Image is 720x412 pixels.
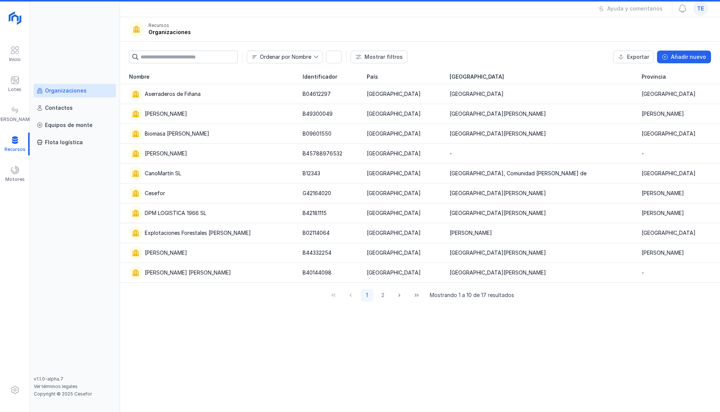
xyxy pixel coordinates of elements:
div: - [450,150,452,157]
div: B02114064 [303,229,330,237]
span: Mostrando 1 a 10 de 17 resultados [430,291,514,299]
a: Ver términos legales [34,384,78,389]
div: [GEOGRAPHIC_DATA] [367,150,421,157]
div: Añadir nuevo [671,53,706,61]
div: [GEOGRAPHIC_DATA][PERSON_NAME] [450,269,546,276]
div: [PERSON_NAME] [642,209,684,217]
div: Flota logística [45,139,83,146]
div: [PERSON_NAME] [642,190,684,197]
button: Last Page [409,289,424,302]
div: [PERSON_NAME] [450,229,492,237]
div: Inicio [9,57,21,63]
div: [GEOGRAPHIC_DATA][PERSON_NAME] [450,209,546,217]
span: [GEOGRAPHIC_DATA] [450,73,504,81]
div: B04612297 [303,90,331,98]
div: [PERSON_NAME] [145,150,187,157]
div: Ordenar por Nombre [260,54,311,60]
div: B40144098 [303,269,331,276]
div: Motores [5,176,25,182]
img: logoRight.svg [6,9,24,27]
div: [GEOGRAPHIC_DATA] [367,110,421,118]
div: B09601550 [303,130,331,137]
button: Page 1 [361,289,373,302]
div: G42164020 [303,190,331,197]
div: - [642,269,644,276]
button: Exportar [613,51,654,63]
div: Contactos [45,104,73,112]
div: [PERSON_NAME] [PERSON_NAME] [145,269,231,276]
div: - [642,150,644,157]
div: [GEOGRAPHIC_DATA][PERSON_NAME] [450,190,546,197]
div: Ayuda y comentarios [607,5,663,12]
div: Copyright © 2025 Cesefor [34,391,116,397]
div: Aserraderos de Fiñana [145,90,201,98]
div: [GEOGRAPHIC_DATA][PERSON_NAME] [450,249,546,257]
span: País [367,73,378,81]
div: B44332254 [303,249,331,257]
a: Organizaciones [34,84,116,97]
button: Mostrar filtros [351,51,408,63]
div: DPM LOGISTICA 1966 SL [145,209,206,217]
div: Organizaciones [45,87,87,94]
div: [GEOGRAPHIC_DATA][PERSON_NAME] [450,130,546,137]
button: Ayuda y comentarios [593,2,667,15]
div: [PERSON_NAME] [642,249,684,257]
div: Equipos de monte [45,121,93,129]
div: [GEOGRAPHIC_DATA] [642,130,696,137]
span: Identificador [303,73,337,81]
div: [GEOGRAPHIC_DATA] [367,130,421,137]
div: [GEOGRAPHIC_DATA] [642,170,696,177]
span: Nombre [129,73,150,81]
div: [GEOGRAPHIC_DATA] [367,170,421,177]
div: Recursos [148,22,169,28]
div: Organizaciones [148,28,191,36]
div: [GEOGRAPHIC_DATA] [367,269,421,276]
span: Provincia [642,73,666,81]
div: B12343 [303,170,320,177]
div: [GEOGRAPHIC_DATA] [367,90,421,98]
button: Next Page [392,289,406,302]
div: [GEOGRAPHIC_DATA] [642,90,696,98]
div: B49300049 [303,110,333,118]
div: [GEOGRAPHIC_DATA] [367,190,421,197]
div: Mostrar filtros [364,53,403,61]
div: Explotaciones Forestales [PERSON_NAME] [145,229,251,237]
div: Lotes [8,87,21,93]
div: Biomasa [PERSON_NAME] [145,130,209,137]
div: Exportar [627,53,649,61]
a: Flota logística [34,136,116,149]
div: [GEOGRAPHIC_DATA][PERSON_NAME] [450,110,546,118]
div: Cesefor [145,190,165,197]
div: [GEOGRAPHIC_DATA] [367,249,421,257]
div: [PERSON_NAME] [145,110,187,118]
div: [PERSON_NAME] [642,110,684,118]
div: v1.1.0-alpha.7 [34,376,116,382]
div: [GEOGRAPHIC_DATA] [450,90,504,98]
div: [PERSON_NAME] [145,249,187,257]
a: Contactos [34,101,116,115]
button: Añadir nuevo [657,51,711,63]
a: Equipos de monte [34,118,116,132]
span: Nombre [247,51,313,63]
div: CanoMartín SL [145,170,181,177]
span: te [697,5,704,12]
div: B45788976532 [303,150,342,157]
button: Page 2 [376,289,389,302]
div: B42181115 [303,209,327,217]
div: [GEOGRAPHIC_DATA] [367,229,421,237]
div: [GEOGRAPHIC_DATA] [367,209,421,217]
div: [GEOGRAPHIC_DATA], Comunidad [PERSON_NAME] de [450,170,586,177]
div: [GEOGRAPHIC_DATA] [642,229,696,237]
